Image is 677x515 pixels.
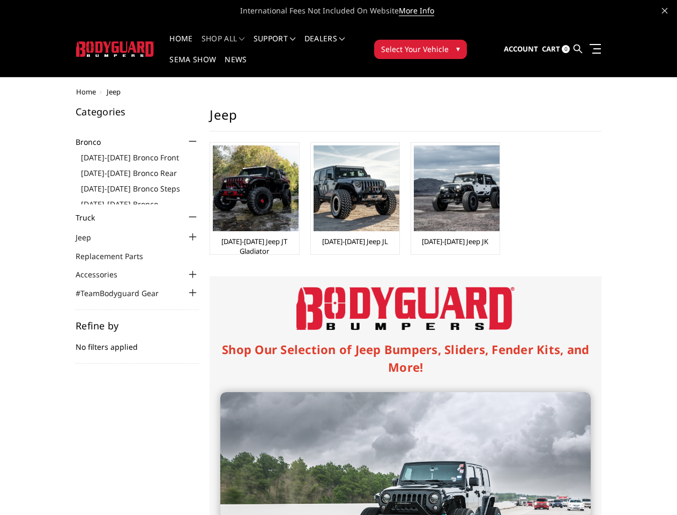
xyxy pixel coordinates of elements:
a: Replacement Parts [76,251,157,262]
a: Cart 0 [542,35,570,64]
span: Select Your Vehicle [381,43,449,55]
a: Support [254,35,296,56]
span: Account [504,44,538,54]
span: ▾ [456,43,460,54]
span: 0 [562,45,570,53]
h1: Shop Our Selection of Jeep Bumpers, Sliders, Fender Kits, and More! [220,341,591,376]
a: News [225,56,247,77]
a: Account [504,35,538,64]
a: [DATE]-[DATE] Bronco Rear [81,167,199,179]
a: #TeamBodyguard Gear [76,288,172,299]
a: Truck [76,212,108,223]
a: Bronco [76,136,114,148]
a: Home [76,87,96,97]
img: BODYGUARD BUMPERS [76,41,155,57]
a: [DATE]-[DATE] Jeep JL [322,237,388,246]
button: Select Your Vehicle [374,40,467,59]
a: Jeep [76,232,105,243]
h1: Jeep [210,107,601,131]
a: [DATE]-[DATE] Bronco Front [81,152,199,163]
h5: Categories [76,107,199,116]
a: More Info [399,5,434,16]
span: Cart [542,44,560,54]
a: Accessories [76,269,131,280]
span: Jeep [107,87,121,97]
a: Home [169,35,192,56]
a: [DATE]-[DATE] Bronco Steps [81,183,199,194]
a: shop all [202,35,245,56]
div: No filters applied [76,321,199,364]
img: Bodyguard Bumpers Logo [296,287,515,330]
a: SEMA Show [169,56,216,77]
a: [DATE]-[DATE] Jeep JT Gladiator [213,237,296,256]
a: [DATE]-[DATE] Bronco Accessories [81,198,199,221]
a: Dealers [304,35,345,56]
a: [DATE]-[DATE] Jeep JK [422,237,488,246]
h5: Refine by [76,321,199,330]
